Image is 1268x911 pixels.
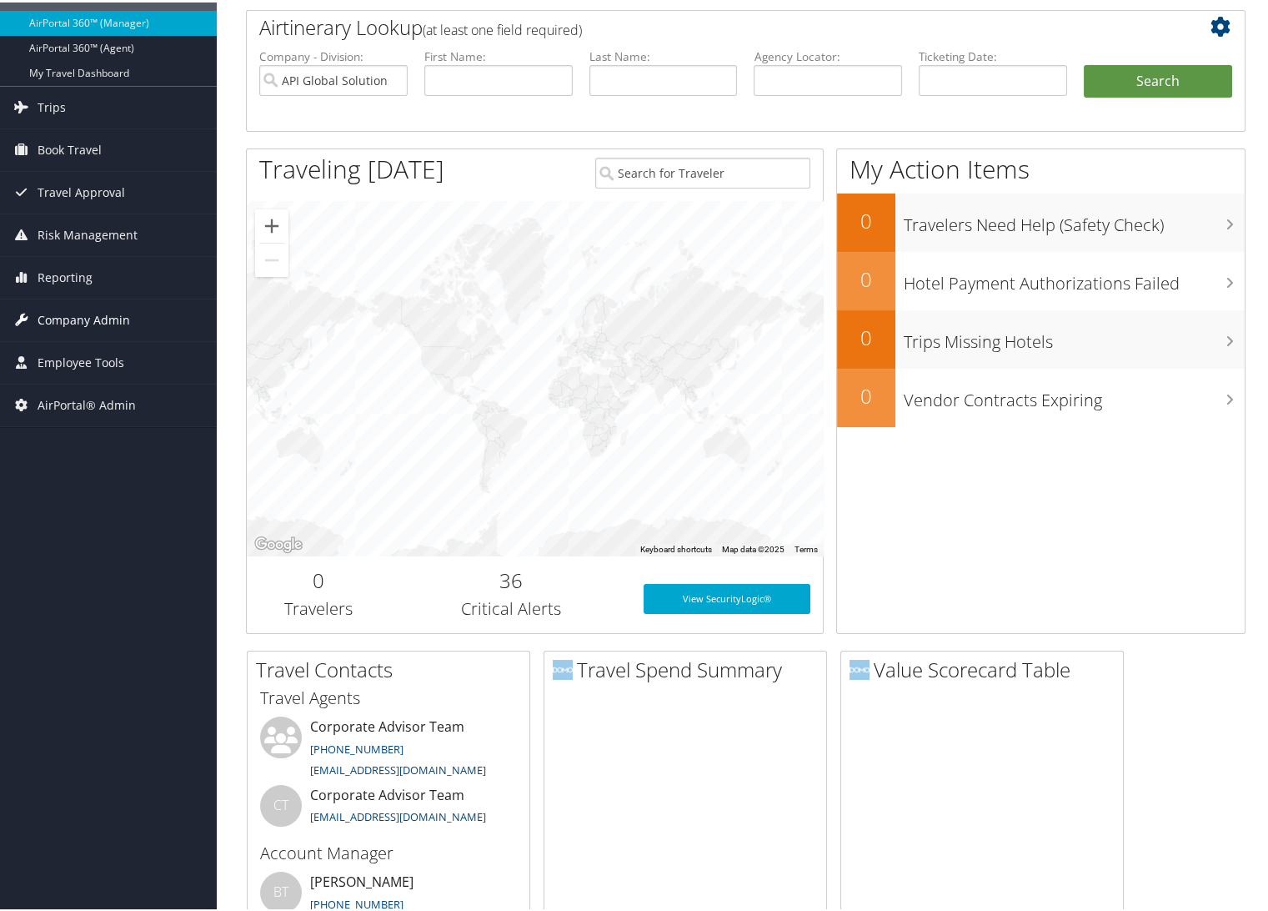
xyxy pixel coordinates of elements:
[904,203,1245,234] h3: Travelers Need Help (Safety Check)
[251,531,306,553] a: Open this area in Google Maps (opens a new window)
[837,321,895,350] h2: 0
[403,595,619,618] h3: Critical Alerts
[1084,63,1232,96] button: Search
[553,657,573,677] img: domo-logo.png
[904,378,1245,410] h3: Vendor Contracts Expiring
[595,155,810,186] input: Search for Traveler
[837,149,1245,184] h1: My Action Items
[754,46,902,63] label: Agency Locator:
[722,542,784,551] span: Map data ©2025
[260,869,302,911] div: BT
[640,541,712,553] button: Keyboard shortcuts
[38,340,124,381] span: Employee Tools
[837,263,895,291] h2: 0
[255,207,288,240] button: Zoom in
[837,366,1245,425] a: 0Vendor Contracts Expiring
[38,382,136,424] span: AirPortal® Admin
[310,739,403,754] a: [PHONE_NUMBER]
[256,653,529,682] h2: Travel Contacts
[259,149,444,184] h1: Traveling [DATE]
[837,380,895,408] h2: 0
[837,308,1245,366] a: 0Trips Missing Hotels
[794,542,818,551] a: Terms (opens in new tab)
[310,760,486,775] a: [EMAIL_ADDRESS][DOMAIN_NAME]
[38,84,66,126] span: Trips
[259,595,378,618] h3: Travelers
[259,11,1149,39] h2: Airtinerary Lookup
[837,191,1245,249] a: 0Travelers Need Help (Safety Check)
[38,297,130,339] span: Company Admin
[255,241,288,274] button: Zoom out
[38,254,93,296] span: Reporting
[260,684,517,707] h3: Travel Agents
[251,531,306,553] img: Google
[403,564,619,592] h2: 36
[260,783,302,824] div: CT
[259,564,378,592] h2: 0
[423,18,582,37] span: (at least one field required)
[589,46,738,63] label: Last Name:
[252,714,525,783] li: Corporate Advisor Team
[919,46,1067,63] label: Ticketing Date:
[904,261,1245,293] h3: Hotel Payment Authorizations Failed
[553,653,826,682] h2: Travel Spend Summary
[38,127,102,169] span: Book Travel
[904,320,1245,351] h3: Trips Missing Hotels
[837,249,1245,308] a: 0Hotel Payment Authorizations Failed
[310,894,403,909] a: [PHONE_NUMBER]
[310,807,486,822] a: [EMAIL_ADDRESS][DOMAIN_NAME]
[837,204,895,233] h2: 0
[259,46,408,63] label: Company - Division:
[424,46,573,63] label: First Name:
[38,212,138,254] span: Risk Management
[644,581,810,612] a: View SecurityLogic®
[850,657,870,677] img: domo-logo.png
[38,169,125,211] span: Travel Approval
[252,783,525,837] li: Corporate Advisor Team
[260,839,517,863] h3: Account Manager
[850,653,1123,682] h2: Value Scorecard Table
